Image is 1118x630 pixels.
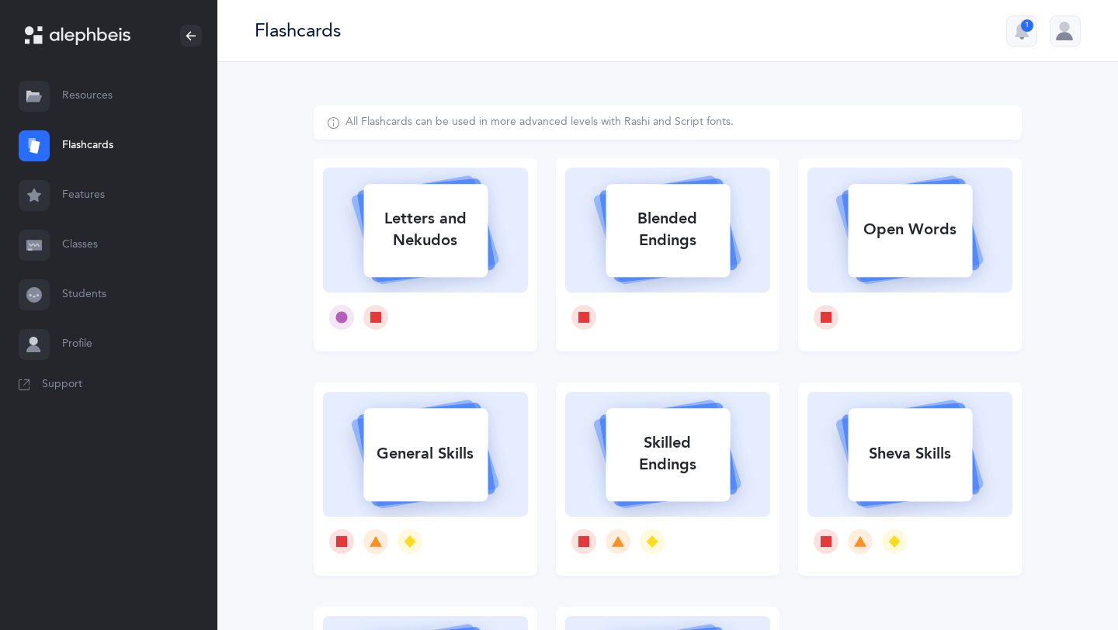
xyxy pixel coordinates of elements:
[345,115,734,130] div: All Flashcards can be used in more advanced levels with Rashi and Script fonts.
[848,209,972,250] div: Open Words
[1021,19,1033,32] div: 1
[606,199,730,261] div: Blended Endings
[848,434,972,474] div: Sheva Skills
[1006,16,1037,47] button: 1
[363,434,488,474] div: General Skills
[363,199,488,261] div: Letters and Nekudos
[606,423,730,485] div: Skilled Endings
[255,18,341,43] div: Flashcards
[42,377,82,393] span: Support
